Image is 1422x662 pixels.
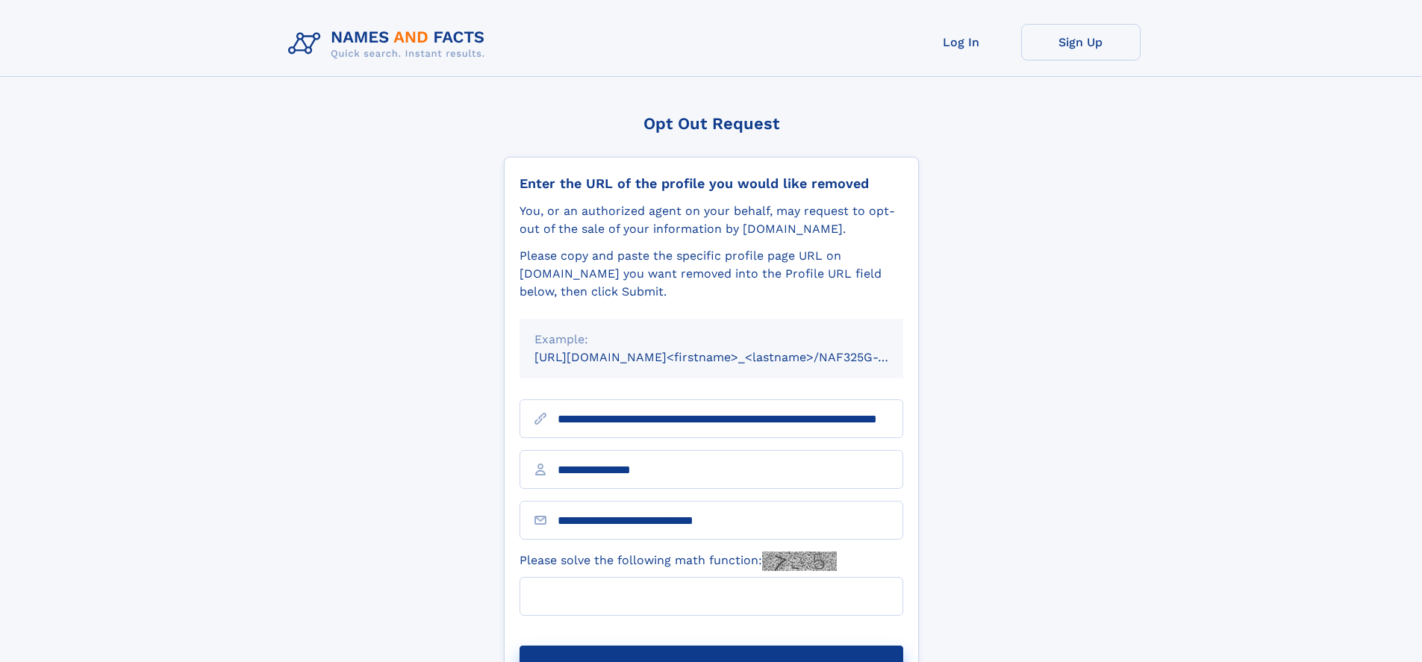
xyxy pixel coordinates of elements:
a: Log In [902,24,1021,60]
div: Example: [534,331,888,349]
img: Logo Names and Facts [282,24,497,64]
div: Opt Out Request [504,114,919,133]
div: You, or an authorized agent on your behalf, may request to opt-out of the sale of your informatio... [520,202,903,238]
div: Please copy and paste the specific profile page URL on [DOMAIN_NAME] you want removed into the Pr... [520,247,903,301]
a: Sign Up [1021,24,1141,60]
label: Please solve the following math function: [520,552,837,571]
small: [URL][DOMAIN_NAME]<firstname>_<lastname>/NAF325G-xxxxxxxx [534,350,932,364]
div: Enter the URL of the profile you would like removed [520,175,903,192]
